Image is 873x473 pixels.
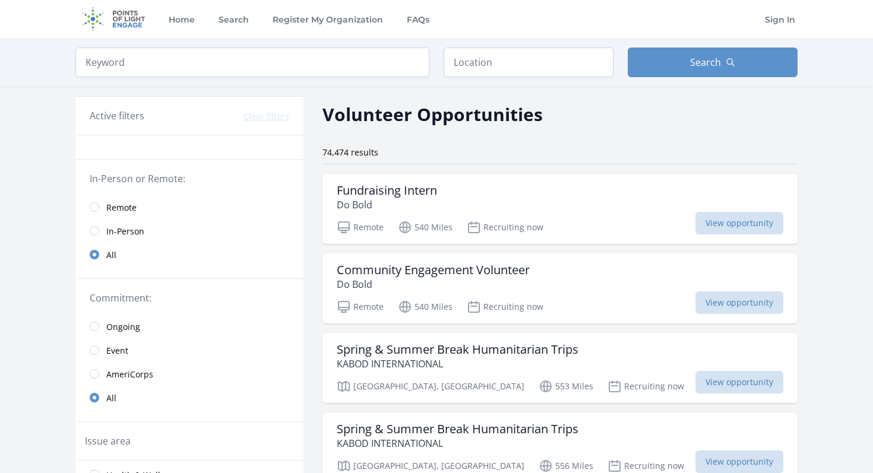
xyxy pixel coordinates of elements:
p: Remote [337,300,384,314]
span: View opportunity [695,291,783,314]
p: KABOD INTERNATIONAL [337,357,578,371]
span: All [106,249,116,261]
legend: Commitment: [90,291,289,305]
a: All [75,243,303,266]
p: 556 Miles [539,459,593,473]
a: Community Engagement Volunteer Do Bold Remote 540 Miles Recruiting now View opportunity [322,253,798,323]
legend: Issue area [85,434,131,448]
a: Ongoing [75,315,303,338]
span: View opportunity [695,371,783,393]
span: Event [106,345,128,357]
p: Remote [337,220,384,234]
h3: Spring & Summer Break Humanitarian Trips [337,342,578,357]
button: Search [628,47,798,77]
h3: Active filters [90,109,144,123]
a: Remote [75,195,303,219]
input: Location [444,47,613,77]
a: AmeriCorps [75,362,303,386]
h3: Fundraising Intern [337,183,437,198]
p: Do Bold [337,277,530,291]
p: Recruiting now [467,220,543,234]
legend: In-Person or Remote: [90,172,289,186]
p: [GEOGRAPHIC_DATA], [GEOGRAPHIC_DATA] [337,459,524,473]
h2: Volunteer Opportunities [322,101,543,128]
p: Recruiting now [608,459,684,473]
span: View opportunity [695,212,783,234]
span: Ongoing [106,321,140,333]
input: Keyword [75,47,429,77]
p: Recruiting now [467,300,543,314]
span: AmeriCorps [106,369,153,380]
span: All [106,392,116,404]
p: 553 Miles [539,379,593,393]
p: 540 Miles [398,220,453,234]
p: KABOD INTERNATIONAL [337,436,578,450]
a: Fundraising Intern Do Bold Remote 540 Miles Recruiting now View opportunity [322,174,798,244]
p: Recruiting now [608,379,684,393]
h3: Spring & Summer Break Humanitarian Trips [337,422,578,436]
span: View opportunity [695,450,783,473]
p: Do Bold [337,198,437,212]
p: 540 Miles [398,300,453,314]
button: Clear filters [243,110,289,122]
span: 74,474 results [322,147,378,158]
span: Remote [106,202,137,214]
a: Spring & Summer Break Humanitarian Trips KABOD INTERNATIONAL [GEOGRAPHIC_DATA], [GEOGRAPHIC_DATA]... [322,333,798,403]
p: [GEOGRAPHIC_DATA], [GEOGRAPHIC_DATA] [337,379,524,393]
a: All [75,386,303,409]
span: Search [690,55,721,69]
a: Event [75,338,303,362]
span: In-Person [106,226,144,237]
a: In-Person [75,219,303,243]
h3: Community Engagement Volunteer [337,263,530,277]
